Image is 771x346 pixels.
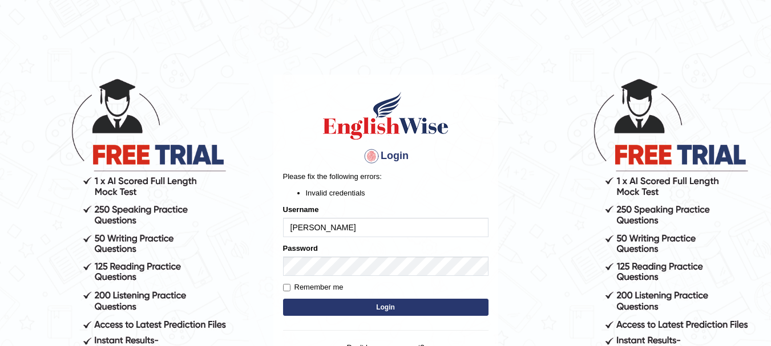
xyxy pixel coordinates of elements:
button: Login [283,299,489,316]
p: Please fix the following errors: [283,171,489,182]
input: Remember me [283,284,290,291]
li: Invalid credentials [306,188,489,198]
label: Username [283,204,319,215]
label: Password [283,243,318,254]
label: Remember me [283,282,344,293]
h4: Login [283,147,489,165]
img: Logo of English Wise sign in for intelligent practice with AI [321,90,451,141]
